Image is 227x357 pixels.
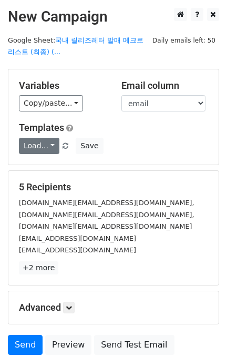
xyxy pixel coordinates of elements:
small: Google Sheet: [8,36,143,56]
h5: Email column [121,80,208,91]
small: [EMAIL_ADDRESS][DOMAIN_NAME] [19,246,136,254]
a: +2 more [19,261,58,274]
span: Daily emails left: 50 [149,35,219,46]
small: [EMAIL_ADDRESS][DOMAIN_NAME] [19,234,136,242]
h5: Advanced [19,302,208,313]
a: Load... [19,138,59,154]
a: Send Test Email [94,335,174,355]
h5: Variables [19,80,106,91]
a: Copy/paste... [19,95,83,111]
a: 국내 릴리즈레터 발매 메크로 리스트 (최종) (... [8,36,143,56]
h5: 5 Recipients [19,181,208,193]
a: Send [8,335,43,355]
a: Preview [45,335,91,355]
h2: New Campaign [8,8,219,26]
iframe: Chat Widget [174,307,227,357]
button: Save [76,138,103,154]
a: Templates [19,122,64,133]
small: [DOMAIN_NAME][EMAIL_ADDRESS][DOMAIN_NAME], [DOMAIN_NAME][EMAIL_ADDRESS][DOMAIN_NAME], [DOMAIN_NAM... [19,199,194,230]
a: Daily emails left: 50 [149,36,219,44]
